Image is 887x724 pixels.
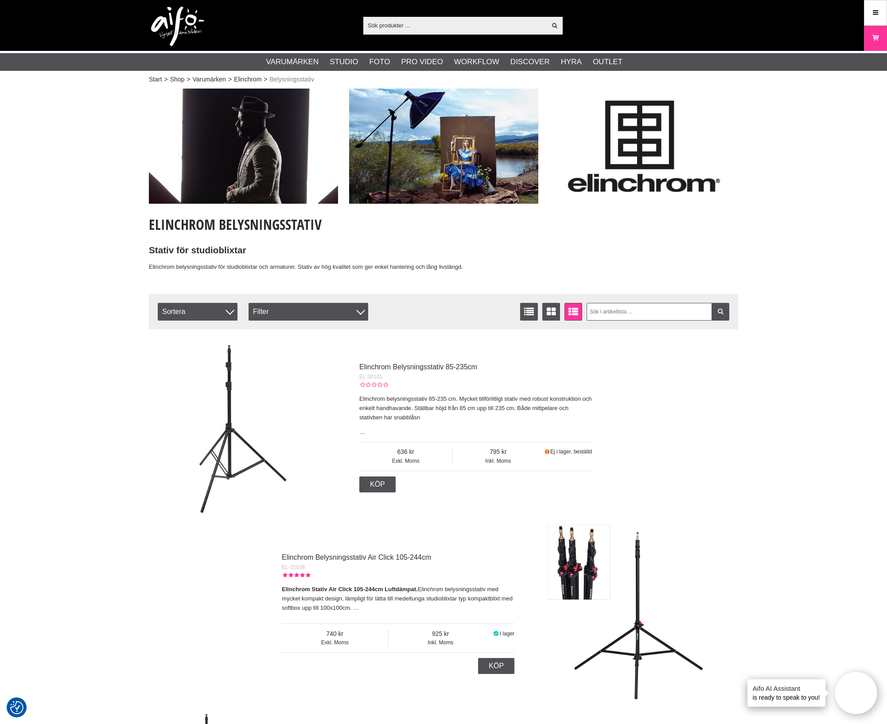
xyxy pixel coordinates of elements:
span: 925 [389,630,493,639]
h4: Aifo AI Assistant [753,684,820,693]
h2: Stativ för studioblixtar [149,244,489,257]
span: 795 [453,448,544,457]
a: Hyra [561,56,582,68]
a: Listvisning [520,303,538,321]
a: Fönstervisning [542,303,560,321]
a: Köp [359,476,396,492]
button: Samtyckesinställningar [10,700,23,716]
a: Utökad listvisning [564,303,582,321]
strong: Elinchrom Stativ Air Click 105-244cm Luftdämpat. [282,586,418,592]
a: Filtrera [712,303,729,321]
span: > [187,75,190,84]
span: I lager [500,631,514,637]
a: Outlet [593,56,622,68]
a: Varumärken [193,75,226,84]
span: Sortera [158,303,237,321]
div: is ready to speak to you! [747,679,825,707]
img: Revisit consent button [10,701,23,714]
a: Elinchrom [234,75,261,84]
a: Köp [478,658,514,674]
span: 740 [282,630,388,639]
img: Annons:009 ban-elin-logga.jpg [549,89,739,204]
img: Elinchrom Belysningsstativ Air Click 105-244cm [548,524,725,701]
span: Inkl. Moms [389,639,493,647]
img: Annons:007 ban-elin-general-005.jpg [149,89,338,204]
span: EL-30101 [359,374,382,380]
a: … [359,429,365,435]
a: Workflow [454,56,499,68]
span: EL-31038 [282,564,305,570]
input: Sök i artikellista ... [587,303,730,321]
span: Belysningsstativ [270,75,314,84]
div: Filter [249,303,368,321]
img: logo.png [151,7,204,46]
a: Pro Video [401,56,443,68]
span: > [164,75,168,84]
i: Beställd [544,449,550,455]
a: … [353,604,359,611]
i: I lager [493,631,500,637]
a: Studio [330,56,358,68]
span: > [264,75,267,84]
span: > [228,75,232,84]
a: Elinchrom Belysningsstativ 85-235cm [359,363,477,371]
p: Elinchrom belysningsstativ för studioblixtar och armaturer. Stativ av hög kvalitet som ger enkel ... [149,263,489,272]
p: Elinchrom belysningsstativ 85-235 cm. Mycket tillförlitligt stativ med robust konstruktion och en... [359,395,592,422]
h1: Elinchrom Belysningsstativ [149,215,489,234]
a: Shop [170,75,185,84]
a: Foto [369,56,390,68]
span: Ej i lager, beställd [550,449,592,455]
div: Kundbetyg: 5.00 [282,571,310,579]
div: Kundbetyg: 0 [359,381,388,389]
a: Start [149,75,162,84]
span: Inkl. Moms [453,457,544,465]
a: Elinchrom Belysningsstativ Air Click 105-244cm [282,554,431,561]
a: Discover [510,56,550,68]
span: 636 [359,448,452,457]
span: Exkl. Moms [359,457,452,465]
p: Elinchrom belysningsstativ med mycket kompakt design, lämpligt för lätta till medeltunga studiobl... [282,585,514,612]
img: Annons:008 ban-elin-general-006.jpg [349,89,538,204]
span: Exkl. Moms [282,639,388,647]
img: Elinchrom Belysningsstativ 85-235cm [149,338,326,515]
a: Varumärken [266,56,319,68]
input: Sök produkter ... [363,19,546,32]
